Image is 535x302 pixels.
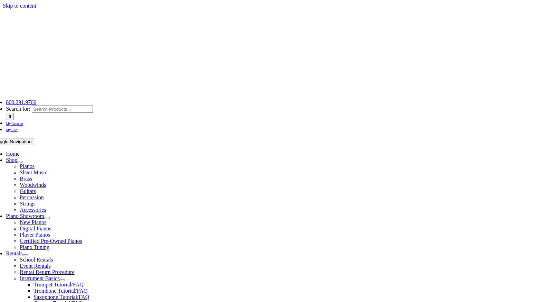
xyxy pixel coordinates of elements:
a: Certified Pre-Owned Pianos [20,238,82,244]
a: Player Pianos [20,232,50,238]
a: Percussion [20,194,44,200]
a: Event Rentals [20,263,50,269]
a: Saxophone Tutorial/FAQ [34,294,89,300]
a: My Account [6,120,23,126]
a: Rental Return Procedure [20,269,74,275]
a: Digital Pianos [20,226,51,231]
a: My Cart [6,126,18,132]
a: Piano Tuning [20,244,49,250]
span: My Account [6,122,23,126]
a: Rentals [6,250,22,256]
a: Accessories [20,207,46,213]
a: 800.291.9700 [6,99,36,105]
a: School Rentals [20,257,53,263]
input: Search [6,113,14,120]
a: Skip to content [3,3,36,9]
a: New Pianos [20,219,46,225]
a: Trumpet Tutorial/FAQ [34,282,83,287]
button: Open submenu of Piano Showroom [44,217,50,219]
span: Search for: [6,106,30,112]
a: Piano Showroom [6,213,44,219]
button: Open submenu of Shop [17,161,23,163]
a: Pianos [20,163,35,169]
input: Search Products... [32,106,93,113]
button: Open submenu of Instrument Basics [59,279,65,281]
a: Strings [20,201,35,207]
a: Guitars [20,188,36,194]
a: Shop [6,157,17,163]
button: Open submenu of Rentals [22,254,28,256]
a: Brass [20,176,32,182]
a: Woodwinds [20,182,46,188]
a: Home [6,151,19,157]
a: Trombone Tutorial/FAQ [34,288,87,294]
a: Sheet Music [20,170,47,175]
span: My Cart [6,128,18,132]
a: Instrument Basics [20,275,59,281]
